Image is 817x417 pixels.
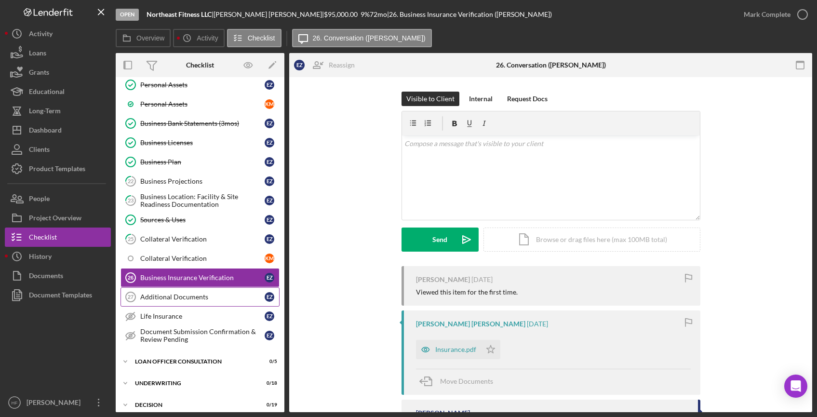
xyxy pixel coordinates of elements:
label: Activity [197,34,218,42]
div: Educational [29,82,65,104]
div: Collateral Verification [140,235,265,243]
a: 25Collateral VerificationEZ [121,229,280,249]
a: Loans [5,43,111,63]
a: Business PlanEZ [121,152,280,172]
button: Clients [5,140,111,159]
text: HF [12,400,18,405]
div: Additional Documents [140,293,265,301]
div: Internal [469,92,493,106]
div: [PERSON_NAME] [24,393,87,415]
button: Educational [5,82,111,101]
div: | [147,11,214,18]
time: 2025-07-11 14:53 [527,320,548,328]
button: Request Docs [502,92,552,106]
div: Long-Term [29,101,61,123]
div: 72 mo [370,11,387,18]
div: Product Templates [29,159,85,181]
div: Underwriting [135,380,253,386]
button: 26. Conversation ([PERSON_NAME]) [292,29,432,47]
a: Business Bank Statements (3mos)EZ [121,114,280,133]
div: E Z [265,80,274,90]
button: Product Templates [5,159,111,178]
div: Insurance.pdf [435,346,476,353]
a: 22Business ProjectionsEZ [121,172,280,191]
div: Personal Assets [140,81,265,89]
div: Business Projections [140,177,265,185]
button: Activity [173,29,224,47]
button: Grants [5,63,111,82]
a: Collateral VerificationKM [121,249,280,268]
button: Visible to Client [402,92,459,106]
div: E Z [265,196,274,205]
div: Checklist [29,228,57,249]
div: Loans [29,43,46,65]
div: Dashboard [29,121,62,142]
button: Document Templates [5,285,111,305]
div: Loan Officer Consultation [135,359,253,364]
div: K M [265,99,274,109]
a: Document Submission Confirmation & Review PendingEZ [121,326,280,345]
div: Open Intercom Messenger [784,375,807,398]
button: Checklist [5,228,111,247]
div: $95,000.00 [324,11,361,18]
div: K M [265,254,274,263]
div: People [29,189,50,211]
div: Business Insurance Verification [140,274,265,282]
label: Overview [136,34,164,42]
div: Business Plan [140,158,265,166]
div: E Z [265,138,274,148]
button: Project Overview [5,208,111,228]
tspan: 25 [128,236,134,242]
div: | 26. Business Insurance Verification ([PERSON_NAME]) [387,11,552,18]
div: Project Overview [29,208,81,230]
div: E Z [265,273,274,282]
div: [PERSON_NAME] [416,276,470,283]
button: People [5,189,111,208]
button: Insurance.pdf [416,340,500,359]
button: Overview [116,29,171,47]
button: Documents [5,266,111,285]
button: Move Documents [416,369,503,393]
button: Dashboard [5,121,111,140]
button: Activity [5,24,111,43]
div: Clients [29,140,50,161]
div: History [29,247,52,269]
a: 23Business Location: Facility & Site Readiness DocumentationEZ [121,191,280,210]
div: Decision [135,402,253,408]
tspan: 22 [128,178,134,184]
div: E Z [265,157,274,167]
time: 2025-07-11 14:53 [471,276,493,283]
div: E Z [265,331,274,340]
button: Send [402,228,479,252]
a: 26Business Insurance VerificationEZ [121,268,280,287]
div: E Z [265,311,274,321]
div: Business Licenses [140,139,265,147]
div: E Z [265,215,274,225]
tspan: 26 [128,275,134,281]
div: 9 % [361,11,370,18]
div: Grants [29,63,49,84]
div: Business Location: Facility & Site Readiness Documentation [140,193,265,208]
div: Visible to Client [406,92,455,106]
button: Checklist [227,29,281,47]
div: Mark Complete [744,5,790,24]
button: Long-Term [5,101,111,121]
div: E Z [265,176,274,186]
button: EZReassign [289,55,364,75]
div: E Z [265,119,274,128]
div: Collateral Verification [140,255,265,262]
div: 0 / 18 [260,380,277,386]
div: [PERSON_NAME] [PERSON_NAME] | [214,11,324,18]
label: Checklist [248,34,275,42]
div: Document Submission Confirmation & Review Pending [140,328,265,343]
div: Open [116,9,139,21]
